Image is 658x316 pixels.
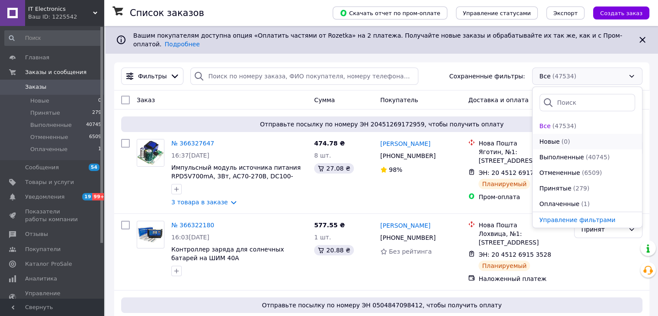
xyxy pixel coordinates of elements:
[25,54,49,61] span: Главная
[478,139,567,148] div: Нова Пошта
[380,152,436,159] span: [PHONE_NUMBER]
[133,32,622,48] span: Вашим покупателям доступна опция «Оплатить частями от Rozetka» на 2 платежа. Получайте новые зака...
[478,229,567,247] div: Лохвица, №1: [STREET_ADDRESS]
[314,140,345,147] span: 474.78 ₴
[539,184,571,193] span: Принятые
[539,94,635,111] input: Поиск
[380,234,436,241] span: [PHONE_NUMBER]
[171,199,228,206] a: 3 товара в заказе
[478,193,567,201] div: Пром-оплата
[171,152,209,159] span: 16:37[DATE]
[314,234,331,241] span: 1 шт.
[314,245,353,255] div: 20.88 ₴
[25,245,61,253] span: Покупатели
[89,133,101,141] span: 6509
[552,123,576,129] span: (47534)
[137,139,164,166] img: Фото товару
[130,8,204,18] h1: Список заказов
[92,109,101,117] span: 279
[25,164,59,171] span: Сообщения
[82,193,92,200] span: 19
[380,97,418,103] span: Покупатель
[171,164,301,188] a: Импульсный модуль источника питания RPD5V700mA, 3Вт, AC70-270В, DC100-380В
[553,10,578,16] span: Экспорт
[340,9,440,17] span: Скачать отчет по пром-оплате
[456,6,538,19] button: Управление статусами
[314,97,335,103] span: Сумма
[92,193,106,200] span: 99+
[28,13,104,21] div: Ваш ID: 1225542
[333,6,447,19] button: Скачать отчет по пром-оплате
[30,145,67,153] span: Оплаченные
[539,168,580,177] span: Отмененные
[586,154,610,161] span: (40745)
[25,275,57,283] span: Аналитика
[138,72,167,81] span: Фильтры
[25,290,80,305] span: Управление сайтом
[581,225,625,234] div: Принят
[30,109,60,117] span: Принятые
[562,138,570,145] span: (0)
[468,97,528,103] span: Доставка и оплата
[478,261,530,271] div: Планируемый
[581,200,590,207] span: (1)
[463,10,531,16] span: Управление статусами
[30,97,49,105] span: Новые
[573,185,590,192] span: (279)
[389,166,402,173] span: 98%
[593,6,649,19] button: Создать заказ
[546,6,584,19] button: Экспорт
[30,133,68,141] span: Отмененные
[137,97,155,103] span: Заказ
[478,148,567,165] div: Яготин, №1: [STREET_ADDRESS]
[25,193,64,201] span: Уведомления
[86,121,101,129] span: 40745
[539,216,616,223] span: Управление фильтрами
[478,179,530,189] div: Планируемый
[137,226,164,242] img: Фото товару
[584,9,649,16] a: Создать заказ
[25,260,72,268] span: Каталог ProSale
[539,200,580,208] span: Оплаченные
[4,30,102,46] input: Поиск
[380,139,430,148] a: [PERSON_NAME]
[25,68,87,76] span: Заказы и сообщения
[25,208,80,223] span: Показатели работы компании
[600,10,642,16] span: Создать заказ
[165,41,200,48] a: Подробнее
[89,164,100,171] span: 54
[582,169,602,176] span: (6509)
[98,97,101,105] span: 0
[125,301,639,310] span: Отправьте посылку по номеру ЭН 0504847098412, чтобы получить оплату
[171,234,209,241] span: 16:03[DATE]
[125,120,639,129] span: Отправьте посылку по номеру ЭН 20451269172959, чтобы получить оплату
[171,222,214,229] a: № 366322180
[389,248,432,255] span: Без рейтинга
[171,140,214,147] a: № 366327647
[539,137,560,146] span: Новые
[314,222,345,229] span: 577.55 ₴
[314,163,353,174] div: 27.08 ₴
[478,251,551,258] span: ЭН: 20 4512 6915 3528
[28,5,93,13] span: IT Electronics
[25,83,46,91] span: Заказы
[478,221,567,229] div: Нова Пошта
[171,246,284,261] a: Контроллер заряда для солнечных батарей на ШИМ 40А
[314,152,331,159] span: 8 шт.
[30,121,72,129] span: Выполненные
[380,221,430,230] a: [PERSON_NAME]
[478,274,567,283] div: Наложенный платеж
[25,230,48,238] span: Отзывы
[539,122,551,130] span: Все
[98,145,101,153] span: 1
[449,72,525,81] span: Сохраненные фильтры:
[25,178,74,186] span: Товары и услуги
[539,153,584,161] span: Выполненные
[478,169,551,176] span: ЭН: 20 4512 6917 2959
[190,68,418,85] input: Поиск по номеру заказа, ФИО покупателя, номеру телефона, Email, номеру накладной
[137,221,164,248] a: Фото товару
